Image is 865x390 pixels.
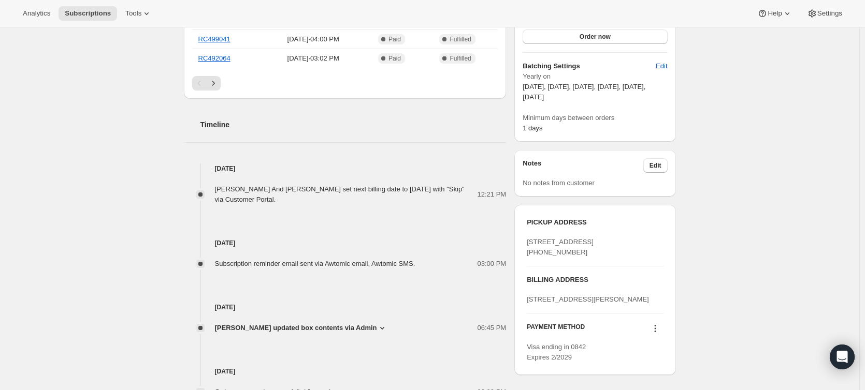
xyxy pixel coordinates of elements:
span: No notes from customer [523,179,595,187]
h3: BILLING ADDRESS [527,275,663,285]
h2: Timeline [200,119,507,130]
span: Fulfilled [450,35,471,43]
span: Visa ending in 0842 Expires 2/2029 [527,343,586,361]
span: [STREET_ADDRESS] [PHONE_NUMBER] [527,238,594,256]
span: 1 days [523,124,542,132]
h4: [DATE] [184,366,507,377]
button: Tools [119,6,158,21]
h4: [DATE] [184,302,507,312]
a: RC499041 [198,35,230,43]
button: Next [206,76,221,91]
span: Tools [125,9,141,18]
span: Analytics [23,9,50,18]
button: Analytics [17,6,56,21]
span: 06:45 PM [478,323,507,333]
h3: Notes [523,158,643,173]
span: [DATE] · 03:02 PM [266,53,360,64]
h3: PICKUP ADDRESS [527,217,663,228]
span: Paid [388,54,401,63]
button: Edit [650,58,673,74]
button: Edit [643,158,668,173]
span: Yearly on [523,71,667,82]
span: Subscription reminder email sent via Awtomic email, Awtomic SMS. [215,260,415,267]
span: [PERSON_NAME] updated box contents via Admin [215,323,377,333]
h4: [DATE] [184,163,507,174]
span: Settings [817,9,842,18]
span: Subscriptions [65,9,111,18]
span: [STREET_ADDRESS][PERSON_NAME] [527,295,649,303]
span: Paid [388,35,401,43]
span: [DATE] · 04:00 PM [266,34,360,44]
span: Fulfilled [450,54,471,63]
span: 03:00 PM [478,259,507,269]
button: Order now [523,29,667,44]
div: Open Intercom Messenger [830,344,855,369]
span: Minimum days between orders [523,113,667,123]
a: RC492064 [198,54,230,62]
button: Settings [801,6,848,21]
button: Help [751,6,798,21]
span: Edit [650,161,661,170]
button: [PERSON_NAME] updated box contents via Admin [215,323,387,333]
span: Help [768,9,782,18]
button: Subscriptions [59,6,117,21]
span: Order now [580,33,611,41]
h4: [DATE] [184,238,507,248]
span: [DATE], [DATE], [DATE], [DATE], [DATE], [DATE] [523,83,645,101]
span: Edit [656,61,667,71]
nav: Pagination [192,76,498,91]
h3: PAYMENT METHOD [527,323,585,337]
span: 12:21 PM [478,189,507,200]
span: [PERSON_NAME] And [PERSON_NAME] set next billing date to [DATE] with "Skip" via Customer Portal. [215,185,465,203]
h6: Batching Settings [523,61,656,71]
